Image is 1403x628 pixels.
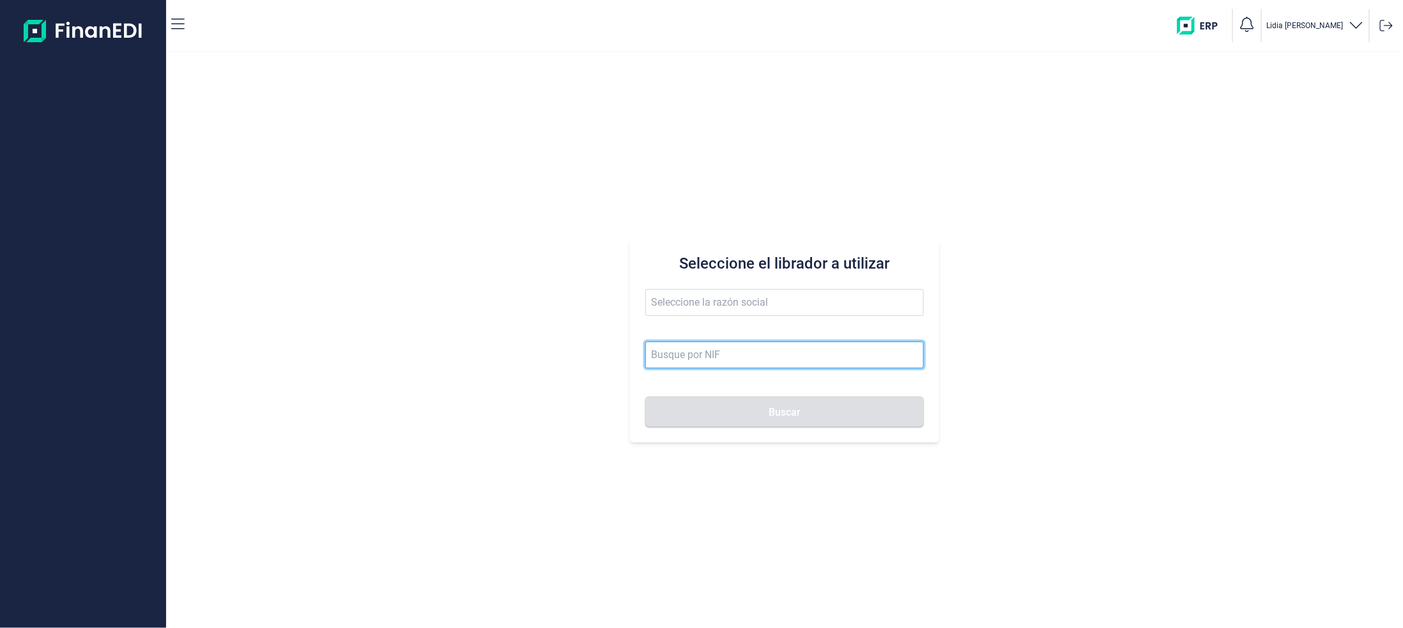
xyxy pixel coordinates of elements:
[645,289,924,316] input: Seleccione la razón social
[645,253,924,274] h3: Seleccione el librador a utilizar
[1177,17,1227,35] img: erp
[1267,17,1364,35] button: Lidia [PERSON_NAME]
[645,341,924,368] input: Busque por NIF
[645,396,924,427] button: Buscar
[769,407,801,417] span: Buscar
[1267,20,1344,31] p: Lidia [PERSON_NAME]
[24,10,143,51] img: Logo de aplicación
